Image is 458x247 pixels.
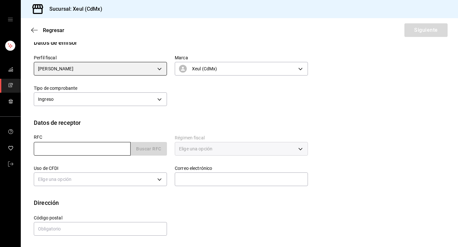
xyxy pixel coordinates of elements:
span: Regresar [43,27,64,33]
div: [PERSON_NAME] [34,62,167,76]
span: Ingreso [38,96,54,102]
div: Datos de emisor [34,38,77,47]
input: Obligatorio [34,222,167,236]
label: Tipo de comprobante [34,86,167,90]
label: Correo electrónico [175,166,308,171]
label: Código postal [34,216,167,220]
label: RFC [34,135,167,139]
div: Elige una opción [34,172,167,186]
label: Marca [175,55,308,60]
div: Elige una opción [175,142,308,156]
label: Régimen fiscal [175,135,308,140]
div: Datos de receptor [34,118,81,127]
div: Dirección [34,198,59,207]
span: Xeul (CdMx) [192,65,217,72]
button: Regresar [31,27,64,33]
label: Perfil fiscal [34,55,167,60]
label: Uso de CFDI [34,166,167,171]
button: open drawer [8,17,13,22]
h3: Sucursal: Xeul (CdMx) [44,5,102,13]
